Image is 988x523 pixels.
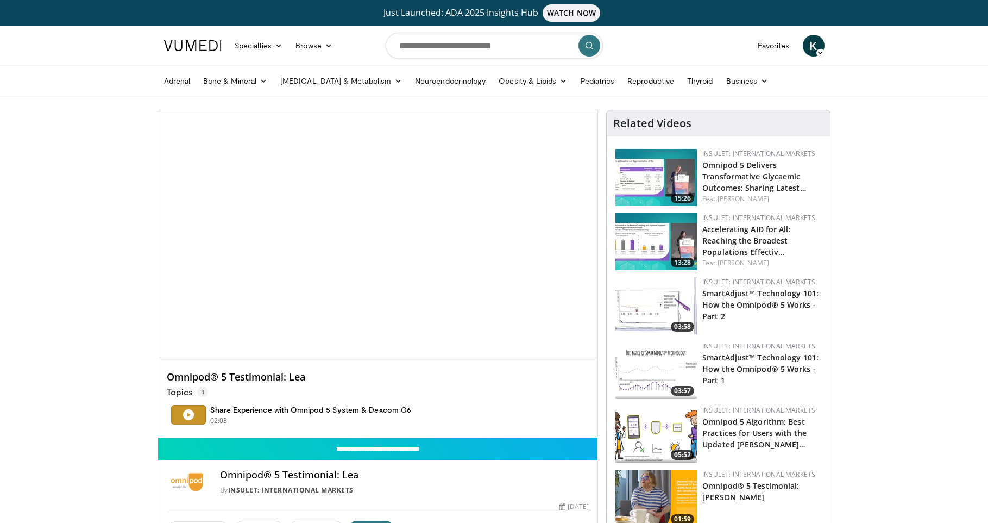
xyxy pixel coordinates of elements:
a: Insulet: International Markets [702,213,815,222]
a: Insulet: International Markets [702,406,815,415]
a: Obesity & Lipids [492,70,574,92]
a: Just Launched: ADA 2025 Insights HubWATCH NOW [166,4,823,22]
a: K [803,35,825,57]
a: Favorites [751,35,796,57]
a: Adrenal [158,70,197,92]
a: Pediatrics [574,70,621,92]
div: Feat. [702,258,821,268]
h4: Omnipod® 5 Testimonial: Lea [167,371,589,383]
span: 05:52 [671,450,694,460]
a: Specialties [228,35,290,57]
input: Search topics, interventions [386,33,603,59]
a: Reproductive [621,70,681,92]
span: 15:26 [671,194,694,203]
a: Insulet: International Markets [702,341,815,351]
div: [DATE] [559,502,589,512]
a: [PERSON_NAME] [718,194,769,203]
h4: Omnipod® 5 Testimonial: Lea [220,469,589,481]
a: Insulet: International Markets [702,149,815,158]
span: 13:28 [671,258,694,267]
a: [MEDICAL_DATA] & Metabolism [274,70,408,92]
img: fec84dd2-dce1-41a3-89dc-ac66b83d5431.png.150x105_q85_crop-smart_upscale.png [615,341,697,399]
img: cd24e383-5f1b-4a0c-80c2-ab9f4640ab89.150x105_q85_crop-smart_upscale.jpg [615,149,697,206]
a: 03:58 [615,277,697,334]
h4: Related Videos [613,117,691,130]
a: 15:26 [615,149,697,206]
img: 28928f16-10b7-4d97-890d-06b5c2964f7d.png.150x105_q85_crop-smart_upscale.png [615,406,697,463]
a: Insulet: International Markets [702,277,815,287]
span: WATCH NOW [543,4,600,22]
p: 02:03 [210,416,228,426]
a: Thyroid [681,70,720,92]
a: Omnipod 5 Algorithm: Best Practices for Users with the Updated [PERSON_NAME]… [702,416,807,450]
video-js: Video Player [158,110,598,358]
img: Insulet: International Markets [167,469,207,495]
a: Bone & Mineral [197,70,274,92]
a: SmartAdjust™ Technology 101: How the Omnipod® 5 Works - Part 2 [702,288,819,321]
a: Insulet: International Markets [702,470,815,479]
span: 03:57 [671,386,694,396]
a: 13:28 [615,213,697,270]
a: Business [720,70,775,92]
a: Insulet: International Markets [228,485,354,495]
img: 4a24e6c7-273c-4a30-9bb3-6daa6403699f.150x105_q85_crop-smart_upscale.jpg [615,213,697,270]
a: Accelerating AID for All: Reaching the Broadest Populations Effectiv… [702,224,791,257]
div: By [220,485,589,495]
a: SmartAdjust™ Technology 101: How the Omnipod® 5 Works - Part 1 [702,352,819,385]
a: Omnipod® 5 Testimonial: [PERSON_NAME] [702,481,799,502]
a: Browse [289,35,339,57]
img: VuMedi Logo [164,40,222,51]
h4: Share Experience with Omnipod 5 System & Dexcom G6 [210,405,412,415]
a: Neuroendocrinology [408,70,492,92]
p: Topics [167,387,208,397]
a: Omnipod 5 Delivers Transformative Glycaemic Outcomes: Sharing Latest… [702,160,807,193]
a: 03:57 [615,341,697,399]
img: faa546c3-dae0-4fdc-828d-2598c80de5b5.150x105_q85_crop-smart_upscale.jpg [615,277,697,334]
a: 05:52 [615,406,697,463]
a: [PERSON_NAME] [718,258,769,267]
span: 1 [197,387,208,397]
div: Feat. [702,194,821,204]
span: 03:58 [671,322,694,332]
